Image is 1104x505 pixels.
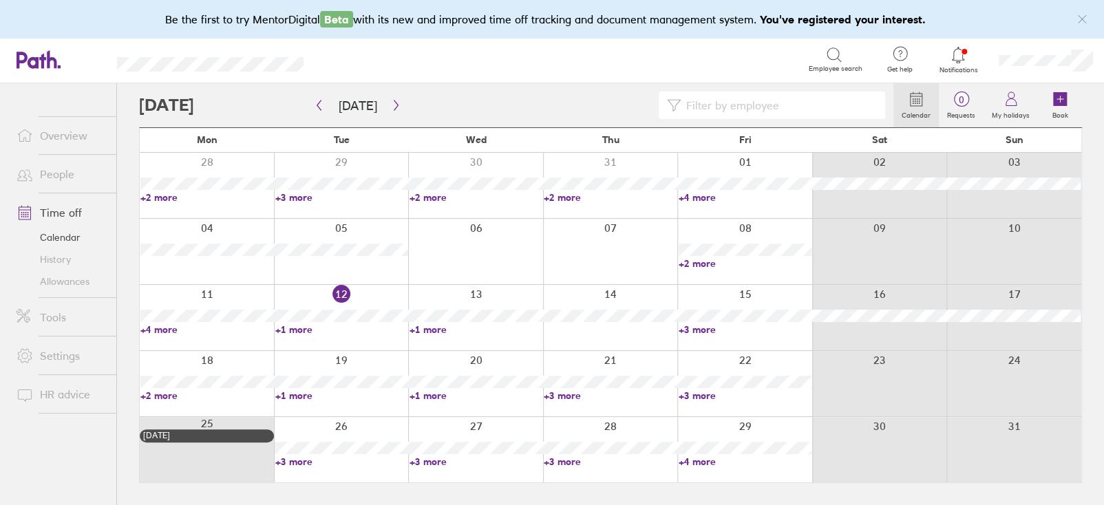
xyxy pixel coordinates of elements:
[679,257,811,270] a: +2 more
[681,92,877,118] input: Filter by employee
[1005,134,1023,145] span: Sun
[334,134,350,145] span: Tue
[275,323,407,336] a: +1 more
[544,455,677,468] a: +3 more
[939,107,984,120] label: Requests
[739,134,751,145] span: Fri
[320,11,353,28] span: Beta
[6,199,116,226] a: Time off
[6,303,116,331] a: Tools
[893,107,939,120] label: Calendar
[143,431,270,440] div: [DATE]
[936,66,981,74] span: Notifications
[1044,107,1076,120] label: Book
[275,389,407,402] a: +1 more
[679,455,811,468] a: +4 more
[809,65,862,73] span: Employee search
[328,94,388,117] button: [DATE]
[6,270,116,292] a: Allowances
[984,107,1038,120] label: My holidays
[140,191,273,204] a: +2 more
[410,455,542,468] a: +3 more
[544,389,677,402] a: +3 more
[410,191,542,204] a: +2 more
[6,160,116,188] a: People
[602,134,619,145] span: Thu
[341,53,376,65] div: Search
[939,83,984,127] a: 0Requests
[984,83,1038,127] a: My holidays
[6,226,116,248] a: Calendar
[679,323,811,336] a: +3 more
[466,134,487,145] span: Wed
[936,45,981,74] a: Notifications
[6,380,116,408] a: HR advice
[410,389,542,402] a: +1 more
[679,191,811,204] a: +4 more
[140,389,273,402] a: +2 more
[939,94,984,105] span: 0
[197,134,217,145] span: Mon
[893,83,939,127] a: Calendar
[6,248,116,270] a: History
[6,342,116,369] a: Settings
[679,389,811,402] a: +3 more
[165,11,940,28] div: Be the first to try MentorDigital with its new and improved time off tracking and document manage...
[760,12,926,26] b: You've registered your interest.
[872,134,887,145] span: Sat
[275,191,407,204] a: +3 more
[878,65,922,74] span: Get help
[275,455,407,468] a: +3 more
[410,323,542,336] a: +1 more
[1038,83,1082,127] a: Book
[140,323,273,336] a: +4 more
[544,191,677,204] a: +2 more
[6,122,116,149] a: Overview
